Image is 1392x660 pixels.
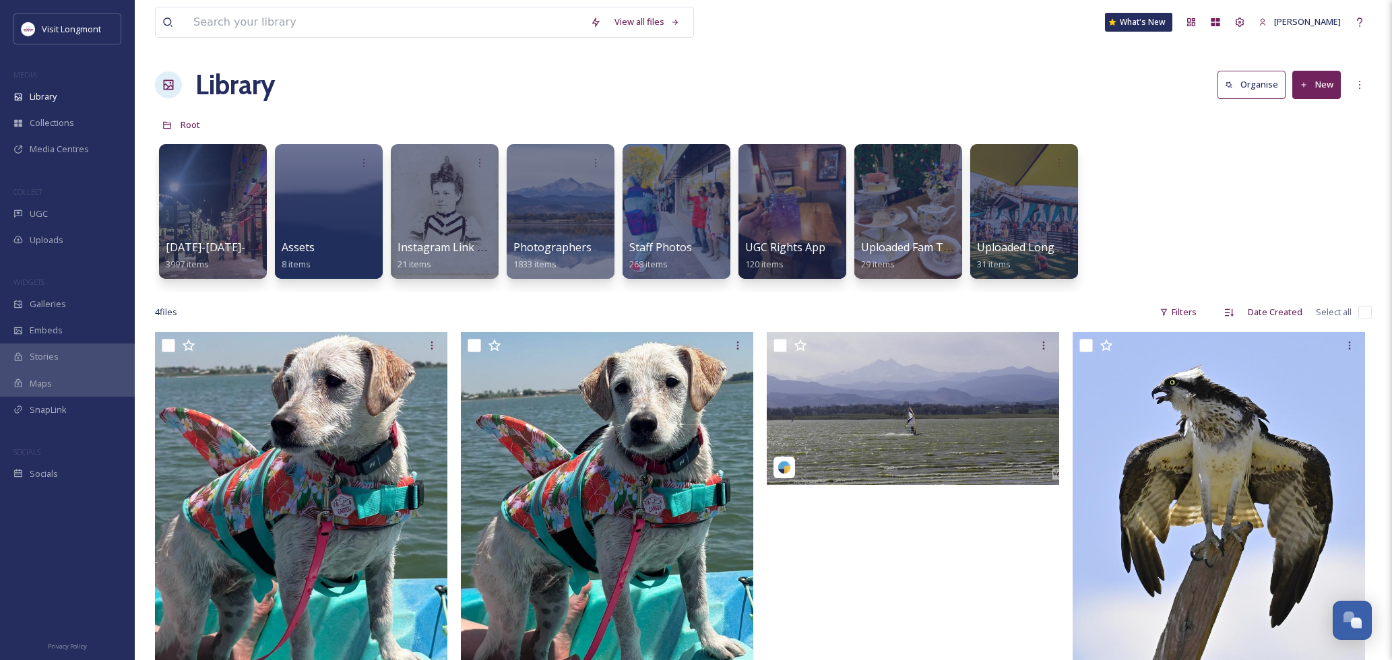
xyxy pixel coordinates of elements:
[629,241,692,270] a: Staff Photos268 items
[13,187,42,197] span: COLLECT
[778,461,791,474] img: snapsea-logo.png
[861,258,895,270] span: 29 items
[767,332,1059,486] img: stevelink3-1755399968572.jpg
[181,117,200,133] a: Root
[1217,71,1286,98] button: Organise
[30,324,63,337] span: Embeds
[977,258,1011,270] span: 31 items
[513,258,557,270] span: 1833 items
[166,258,209,270] span: 3997 items
[1292,71,1341,98] button: New
[629,258,668,270] span: 268 items
[1333,601,1372,640] button: Open Chat
[398,258,431,270] span: 21 items
[30,207,48,220] span: UGC
[1252,9,1348,35] a: [PERSON_NAME]
[513,240,592,255] span: Photographers
[13,447,40,457] span: SOCIALS
[282,240,315,255] span: Assets
[30,90,57,103] span: Library
[745,258,784,270] span: 120 items
[30,467,58,480] span: Socials
[282,241,315,270] a: Assets8 items
[1105,13,1172,32] a: What's New
[166,240,350,255] span: [DATE]-[DATE]-ugc-rights-approved
[282,258,311,270] span: 8 items
[977,240,1121,255] span: Uploaded Longmont Folders
[48,642,87,651] span: Privacy Policy
[13,277,44,287] span: WIDGETS
[30,350,59,363] span: Stories
[977,241,1121,270] a: Uploaded Longmont Folders31 items
[187,7,583,37] input: Search your library
[861,241,1001,270] a: Uploaded Fam Tour Photos29 items
[1241,299,1309,325] div: Date Created
[30,298,66,310] span: Galleries
[398,241,501,270] a: Instagram Link Tree21 items
[745,241,898,270] a: UGC Rights Approved Content120 items
[30,117,74,129] span: Collections
[30,143,89,156] span: Media Centres
[1274,15,1341,28] span: [PERSON_NAME]
[629,240,692,255] span: Staff Photos
[195,65,275,105] a: Library
[398,240,501,255] span: Instagram Link Tree
[1153,299,1203,325] div: Filters
[30,234,63,246] span: Uploads
[155,306,177,319] span: 4 file s
[42,23,101,35] span: Visit Longmont
[48,637,87,653] a: Privacy Policy
[861,240,1001,255] span: Uploaded Fam Tour Photos
[1217,71,1292,98] a: Organise
[22,22,35,36] img: longmont.jpg
[30,403,67,416] span: SnapLink
[30,377,52,390] span: Maps
[608,9,687,35] a: View all files
[745,240,898,255] span: UGC Rights Approved Content
[1316,306,1352,319] span: Select all
[13,69,37,79] span: MEDIA
[513,241,592,270] a: Photographers1833 items
[181,119,200,131] span: Root
[166,241,350,270] a: [DATE]-[DATE]-ugc-rights-approved3997 items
